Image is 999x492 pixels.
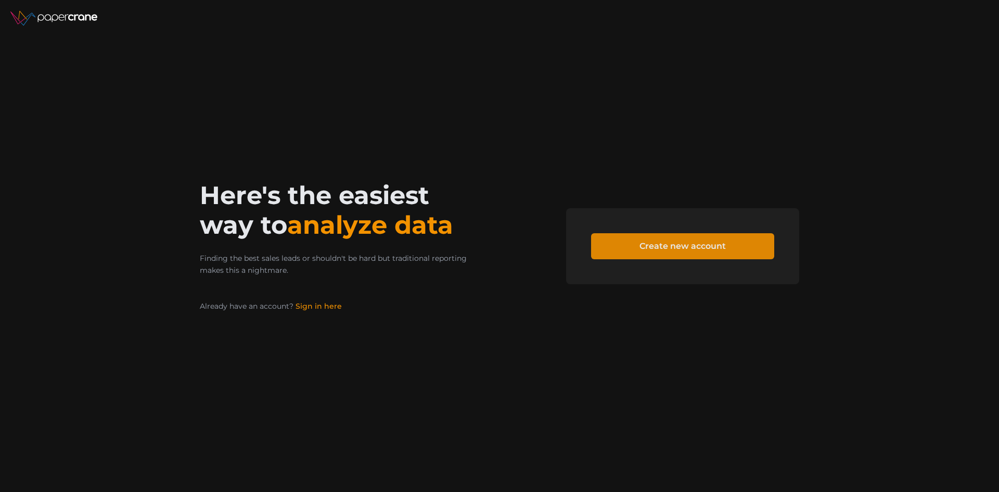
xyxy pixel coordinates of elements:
[200,181,489,240] h2: Here's the easiest way to
[639,234,726,259] span: Create new account
[591,233,774,259] a: Create new account
[200,301,489,311] p: Already have an account?
[296,301,342,311] a: Sign in here
[287,210,453,240] span: analyze data
[200,253,489,276] p: Finding the best sales leads or shouldn't be hard but traditional reporting makes this a nightmare.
